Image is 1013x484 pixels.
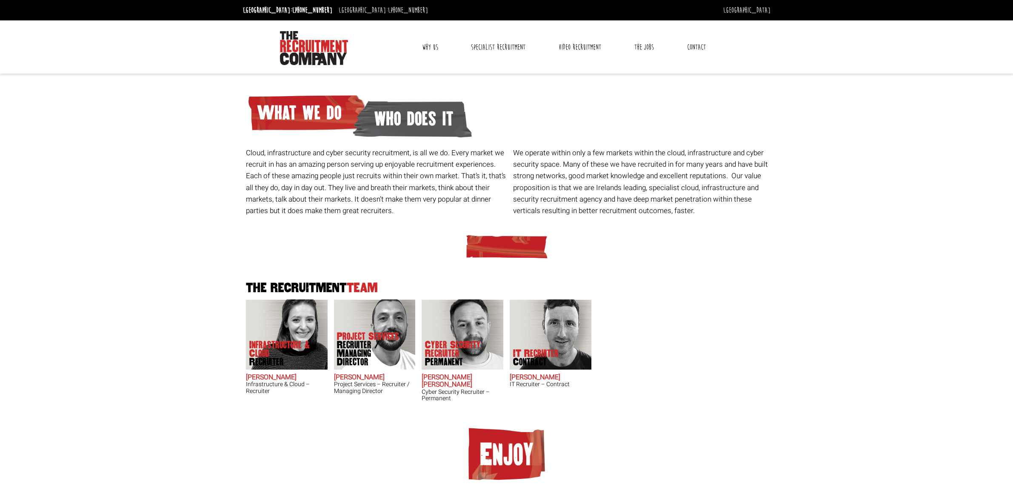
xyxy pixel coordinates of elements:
h3: Project Services – Recruiter / Managing Director [334,381,416,394]
img: Ross Irwin does IT Recruiter Contract [510,299,591,370]
h2: [PERSON_NAME] [510,374,591,382]
span: Contract [513,358,559,366]
li: [GEOGRAPHIC_DATA]: [337,3,430,17]
span: Recruiter [249,358,317,366]
span: Team [347,281,378,295]
a: [GEOGRAPHIC_DATA] [723,6,770,15]
img: Sara O'Toole does Infrastructure & Cloud Recruiter [246,299,328,370]
a: Contact [681,37,712,58]
h3: Cyber Security Recruiter – Permanent [422,389,503,402]
p: Cyber Security Recruiter [425,341,493,366]
li: [GEOGRAPHIC_DATA]: [241,3,334,17]
a: Why Us [416,37,445,58]
h2: [PERSON_NAME] [334,374,416,382]
p: Project Services [337,332,405,366]
p: IT Recruiter [513,349,559,366]
img: The Recruitment Company [280,31,348,65]
h3: IT Recruiter – Contract [510,381,591,387]
span: Permanent [425,358,493,366]
h2: The Recruitment [243,282,770,295]
img: Chris Pelow's our Project Services Recruiter / Managing Director [334,299,415,370]
a: Specialist Recruitment [465,37,532,58]
p: Cloud, infrastructure and cyber security recruitment, is all we do. Every market we recruit in ha... [246,147,507,216]
a: The Jobs [628,37,660,58]
img: John James Baird does Cyber Security Recruiter Permanent [422,299,503,370]
span: Recruiter / Managing Director [337,341,405,366]
a: Video Recruitment [552,37,608,58]
h3: Infrastructure & Cloud – Recruiter [246,381,328,394]
h2: [PERSON_NAME] [PERSON_NAME] [422,374,503,389]
p: We operate within only a few markets within the cloud, infrastructure and cyber security space. M... [513,147,774,216]
a: [PHONE_NUMBER] [292,6,332,15]
a: [PHONE_NUMBER] [388,6,428,15]
h2: [PERSON_NAME] [246,374,328,382]
p: Infrastructure & Cloud [249,341,317,366]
